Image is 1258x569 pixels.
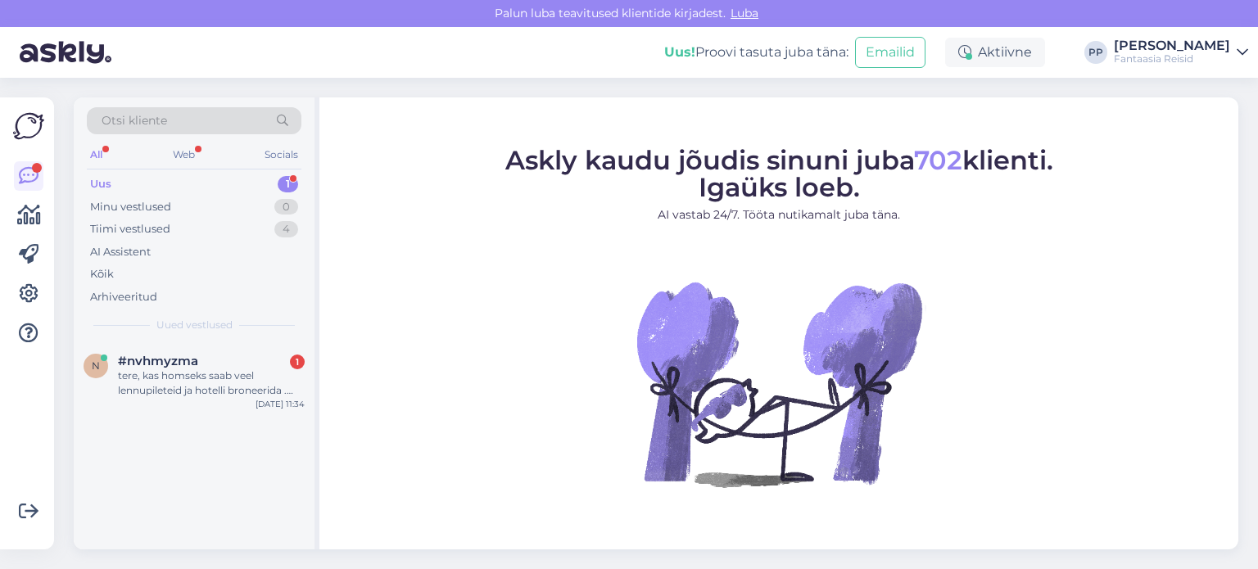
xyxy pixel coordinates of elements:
[505,205,1053,223] p: AI vastab 24/7. Tööta nutikamalt juba täna.
[278,176,298,192] div: 1
[13,111,44,142] img: Askly Logo
[631,236,926,531] img: No Chat active
[118,354,198,368] span: #nvhmyzma
[90,199,171,215] div: Minu vestlused
[1114,39,1248,65] a: [PERSON_NAME]Fantaasia Reisid
[90,244,151,260] div: AI Assistent
[664,44,695,60] b: Uus!
[914,143,962,175] span: 702
[90,221,170,237] div: Tiimi vestlused
[274,221,298,237] div: 4
[274,199,298,215] div: 0
[664,43,848,62] div: Proovi tasuta juba täna:
[118,368,305,398] div: tere, kas homseks saab veel lennupileteid ja hotelli broneerida . Aga reisija on [PERSON_NAME] 1,...
[1084,41,1107,64] div: PP
[290,354,305,369] div: 1
[87,144,106,165] div: All
[855,37,925,68] button: Emailid
[256,398,305,410] div: [DATE] 11:34
[505,143,1053,202] span: Askly kaudu jõudis sinuni juba klienti. Igaüks loeb.
[90,266,114,282] div: Kõik
[102,112,167,129] span: Otsi kliente
[945,38,1045,67] div: Aktiivne
[170,144,198,165] div: Web
[1114,52,1230,65] div: Fantaasia Reisid
[726,6,763,20] span: Luba
[261,144,301,165] div: Socials
[92,359,100,372] span: n
[90,289,157,305] div: Arhiveeritud
[1114,39,1230,52] div: [PERSON_NAME]
[90,176,111,192] div: Uus
[156,318,233,332] span: Uued vestlused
